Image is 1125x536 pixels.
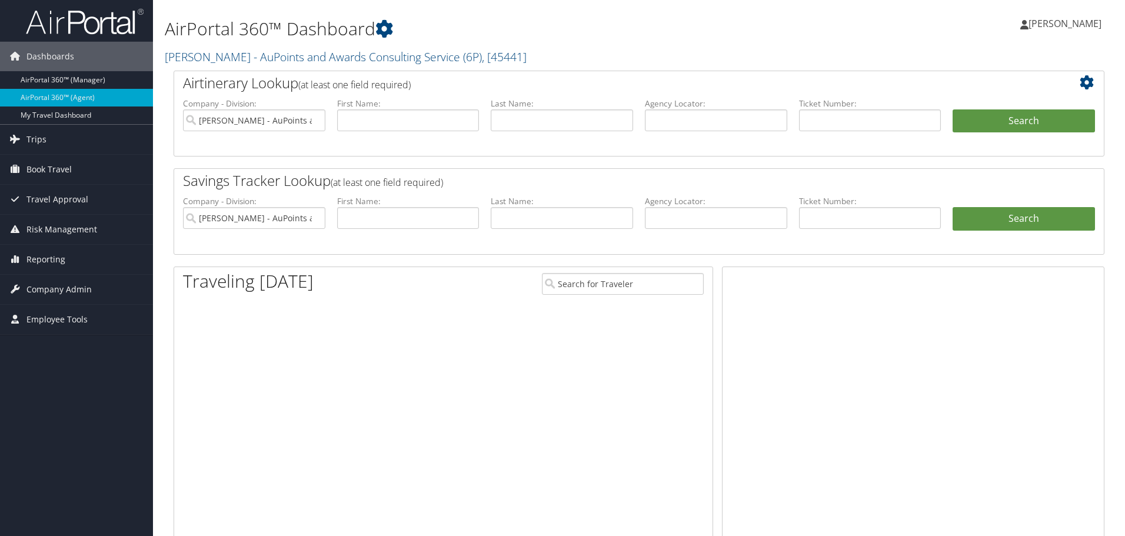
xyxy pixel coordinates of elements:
span: [PERSON_NAME] [1029,17,1101,30]
label: Last Name: [491,195,633,207]
label: Agency Locator: [645,98,787,109]
span: ( 6P ) [463,49,482,65]
input: Search for Traveler [542,273,704,295]
span: (at least one field required) [298,78,411,91]
label: First Name: [337,98,480,109]
span: Company Admin [26,275,92,304]
img: airportal-logo.png [26,8,144,35]
label: Company - Division: [183,98,325,109]
h1: Traveling [DATE] [183,269,314,294]
span: Dashboards [26,42,74,71]
a: [PERSON_NAME] [1020,6,1113,41]
span: Risk Management [26,215,97,244]
span: Reporting [26,245,65,274]
label: First Name: [337,195,480,207]
span: , [ 45441 ] [482,49,527,65]
label: Company - Division: [183,195,325,207]
span: Book Travel [26,155,72,184]
input: search accounts [183,207,325,229]
label: Agency Locator: [645,195,787,207]
span: Travel Approval [26,185,88,214]
h2: Savings Tracker Lookup [183,171,1017,191]
button: Search [953,109,1095,133]
label: Ticket Number: [799,195,941,207]
h2: Airtinerary Lookup [183,73,1017,93]
a: Search [953,207,1095,231]
span: (at least one field required) [331,176,443,189]
span: Trips [26,125,46,154]
h1: AirPortal 360™ Dashboard [165,16,797,41]
a: [PERSON_NAME] - AuPoints and Awards Consulting Service [165,49,527,65]
span: Employee Tools [26,305,88,334]
label: Last Name: [491,98,633,109]
label: Ticket Number: [799,98,941,109]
